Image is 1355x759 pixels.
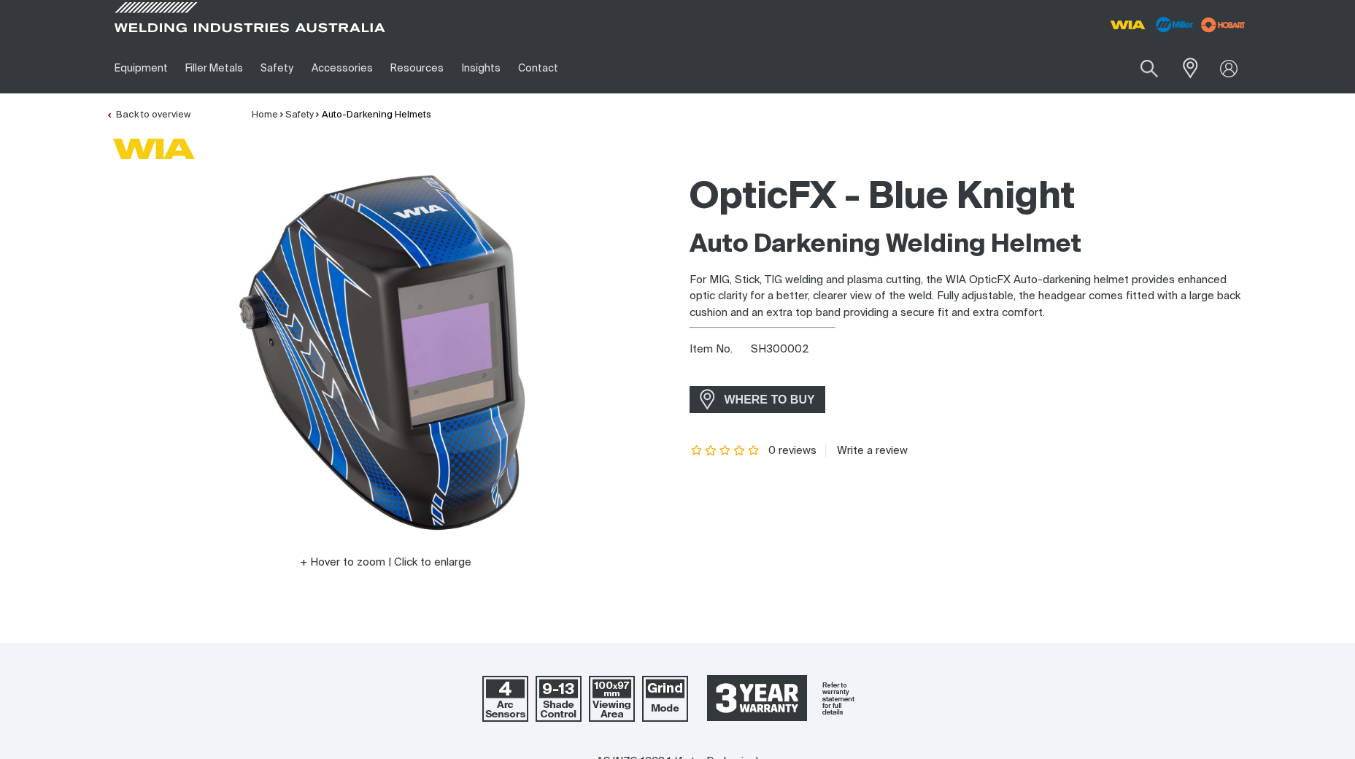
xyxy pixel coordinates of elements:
span: SH300002 [751,344,809,355]
img: Lens Grind Mode [642,676,688,722]
a: Equipment [106,43,177,93]
a: Safety [252,43,302,93]
span: Rating: {0} [690,446,761,456]
p: For MIG, Stick, TIG welding and plasma cutting, the WIA OpticFX Auto-darkening helmet provides en... [690,272,1250,322]
h2: Auto Darkening Welding Helmet [690,229,1250,261]
a: Home [252,110,278,120]
img: OpticFX - Blue Knight [204,167,568,532]
a: Write a review [825,444,908,458]
nav: Main [106,43,964,93]
a: Resources [382,43,452,93]
a: Filler Metals [177,43,252,93]
nav: Breadcrumb [252,108,431,123]
a: Back to overview of Auto-Darkening Helmets [106,110,190,120]
input: Product name or item number... [1105,51,1173,85]
img: 100x97mm Viewing Area [589,676,635,722]
span: WHERE TO BUY [715,388,825,412]
span: 0 reviews [768,445,817,456]
img: Welding Shade 9-13 [536,676,582,722]
img: 4 Arc Sensors [482,676,528,722]
a: Auto-Darkening Helmets [322,110,431,120]
a: Safety [285,110,314,120]
a: Insights [452,43,509,93]
img: miller [1197,14,1250,36]
a: Accessories [303,43,382,93]
button: Search products [1124,51,1174,85]
span: Item No. [690,342,749,358]
button: Hover to zoom | Click to enlarge [291,554,480,571]
a: 3 Year Warranty [695,669,873,728]
a: WHERE TO BUY [690,386,826,413]
a: Contact [509,43,567,93]
h1: OpticFX - Blue Knight [690,174,1250,222]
